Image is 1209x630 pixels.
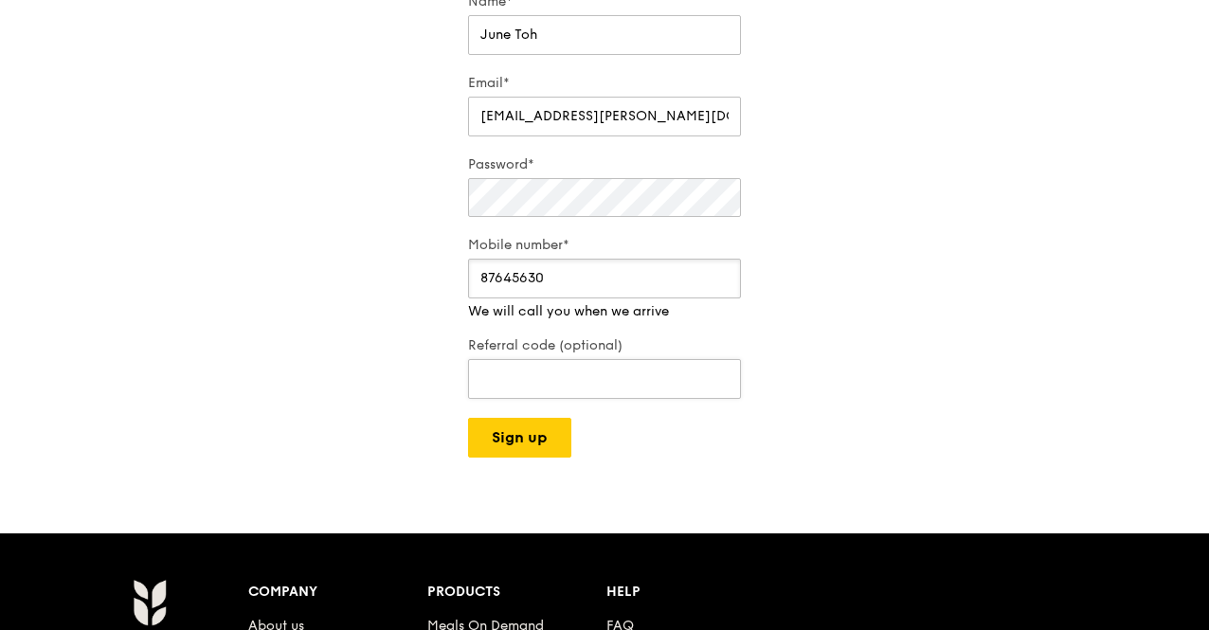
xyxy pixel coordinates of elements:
div: Help [606,579,785,605]
div: We will call you when we arrive [468,302,741,321]
div: Company [248,579,427,605]
label: Email* [468,74,741,93]
label: Referral code (optional) [468,336,741,355]
button: Sign up [468,418,571,458]
div: Products [427,579,606,605]
img: Grain [133,579,166,626]
label: Mobile number* [468,236,741,255]
label: Password* [468,155,741,174]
